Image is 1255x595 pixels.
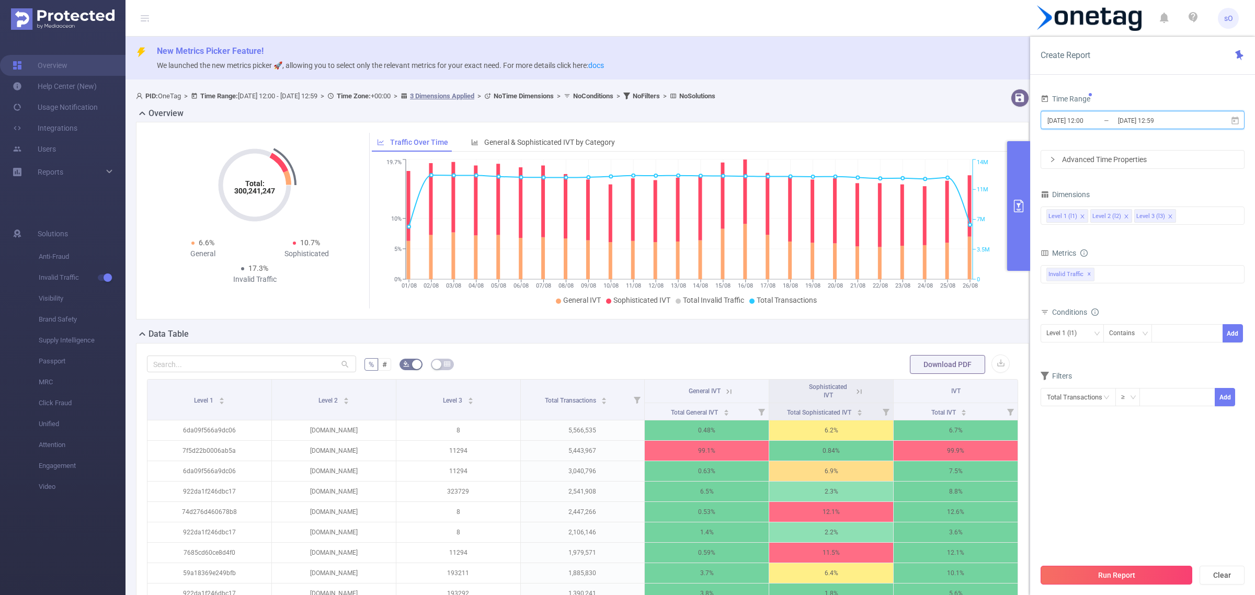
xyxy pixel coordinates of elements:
[219,400,224,403] i: icon: caret-down
[1215,388,1235,406] button: Add
[300,238,320,247] span: 10.7%
[1052,308,1099,316] span: Conditions
[895,282,910,289] tspan: 23/08
[369,360,374,369] span: %
[396,482,520,501] p: 323729
[1124,214,1129,220] i: icon: close
[715,282,731,289] tspan: 15/08
[1048,210,1077,223] div: Level 1 (l1)
[39,393,125,414] span: Click Fraud
[894,563,1018,583] p: 10.1%
[633,92,660,100] b: No Filters
[343,400,349,403] i: icon: caret-down
[394,276,402,283] tspan: 0%
[573,92,613,100] b: No Conditions
[396,563,520,583] p: 193211
[809,383,847,399] span: Sophisticated IVT
[39,288,125,309] span: Visibility
[446,282,461,289] tspan: 03/08
[878,403,893,420] i: Filter menu
[272,441,396,461] p: [DOMAIN_NAME]
[787,409,853,416] span: Total Sophisticated IVT
[894,441,1018,461] p: 99.9%
[613,296,670,304] span: Sophisticated IVT
[977,246,990,253] tspan: 3.5M
[199,238,214,247] span: 6.6%
[521,482,645,501] p: 2,541,908
[38,168,63,176] span: Reports
[1041,190,1090,199] span: Dimensions
[769,461,893,481] p: 6.9%
[219,396,224,399] i: icon: caret-up
[317,92,327,100] span: >
[857,408,863,414] div: Sort
[931,409,957,416] span: Total IVT
[857,408,862,411] i: icon: caret-up
[689,387,721,395] span: General IVT
[645,482,769,501] p: 6.5%
[136,93,145,99] i: icon: user
[38,223,68,244] span: Solutions
[1041,151,1244,168] div: icon: rightAdvanced Time Properties
[521,420,645,440] p: 5,566,535
[588,61,604,70] a: docs
[977,159,988,166] tspan: 14M
[1046,113,1131,128] input: Start date
[1168,214,1173,220] i: icon: close
[521,461,645,481] p: 3,040,796
[272,461,396,481] p: [DOMAIN_NAME]
[272,482,396,501] p: [DOMAIN_NAME]
[894,461,1018,481] p: 7.5%
[962,282,977,289] tspan: 26/08
[1117,113,1202,128] input: End date
[670,282,686,289] tspan: 13/08
[917,282,932,289] tspan: 24/08
[872,282,887,289] tspan: 22/08
[545,397,598,404] span: Total Transactions
[39,476,125,497] span: Video
[11,8,115,30] img: Protected Media
[754,403,769,420] i: Filter menu
[245,179,265,188] tspan: Total:
[894,522,1018,542] p: 3.6%
[724,411,729,415] i: icon: caret-down
[248,264,268,272] span: 17.3%
[1121,388,1132,406] div: ≥
[521,543,645,563] p: 1,979,571
[219,396,225,402] div: Sort
[1041,372,1072,380] span: Filters
[1080,214,1085,220] i: icon: close
[39,267,125,288] span: Invalid Traffic
[894,543,1018,563] p: 12.1%
[1094,330,1100,338] i: icon: down
[645,441,769,461] p: 99.1%
[1046,268,1094,281] span: Invalid Traffic
[783,282,798,289] tspan: 18/08
[272,420,396,440] p: [DOMAIN_NAME]
[13,118,77,139] a: Integrations
[39,434,125,455] span: Attention
[1046,325,1084,342] div: Level 1 (l1)
[951,387,961,395] span: IVT
[194,397,215,404] span: Level 1
[521,522,645,542] p: 2,106,146
[961,408,967,414] div: Sort
[39,309,125,330] span: Brand Safety
[1080,249,1088,257] i: icon: info-circle
[181,92,191,100] span: >
[491,282,506,289] tspan: 05/08
[474,92,484,100] span: >
[910,355,985,374] button: Download PDF
[382,360,387,369] span: #
[203,274,306,285] div: Invalid Traffic
[1041,249,1076,257] span: Metrics
[145,92,158,100] b: PID:
[738,282,753,289] tspan: 16/08
[1134,209,1176,223] li: Level 3 (l3)
[1049,156,1056,163] i: icon: right
[601,400,607,403] i: icon: caret-down
[147,543,271,563] p: 7685cd60ce8d4f0
[39,351,125,372] span: Passport
[396,461,520,481] p: 11294
[38,162,63,182] a: Reports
